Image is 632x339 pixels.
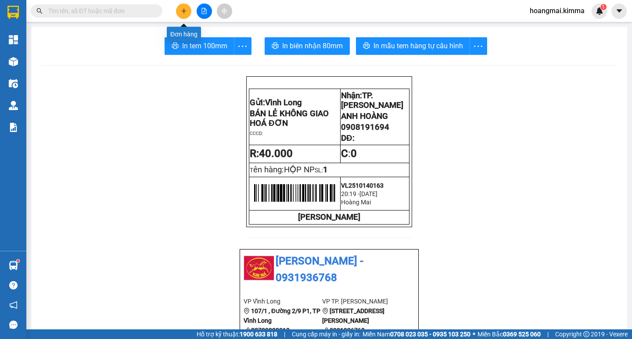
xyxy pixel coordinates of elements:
[253,165,315,175] span: ên hàng:
[341,133,354,143] span: DĐ:
[315,167,323,174] span: SL:
[57,39,127,51] div: 0908191694
[470,37,487,55] button: more
[322,308,328,314] span: environment
[244,327,250,333] span: phone
[341,147,357,160] span: :
[244,308,250,314] span: environment
[341,91,403,110] span: Nhận:
[351,147,357,160] span: 0
[523,5,592,16] span: hoangmai.kimma
[181,8,187,14] span: plus
[356,37,470,55] button: printerIn mẫu tem hàng tự cấu hình
[583,331,589,337] span: copyright
[48,6,152,16] input: Tìm tên, số ĐT hoặc mã đơn
[176,4,191,19] button: plus
[9,281,18,289] span: question-circle
[341,190,359,197] span: 20:19 -
[330,327,365,334] b: 0931936768
[323,165,328,175] span: 1
[322,307,384,324] b: [STREET_ADDRESS][PERSON_NAME]
[341,199,371,206] span: Hoàng Mai
[165,37,234,55] button: printerIn tem 100mm
[251,327,290,334] b: 02703828818
[250,98,302,107] span: Gửi:
[322,327,328,333] span: phone
[600,4,607,10] sup: 1
[265,98,302,107] span: Vĩnh Long
[478,329,541,339] span: Miền Bắc
[341,122,389,132] span: 0908191694
[244,296,322,306] li: VP Vĩnh Long
[373,40,463,51] span: In mẫu tem hàng tự cấu hình
[341,147,348,160] strong: C
[470,41,487,52] span: more
[244,307,320,324] b: 107/1 , Đường 2/9 P1, TP Vĩnh Long
[322,296,401,306] li: VP TP. [PERSON_NAME]
[244,253,415,286] li: [PERSON_NAME] - 0931936768
[284,329,285,339] span: |
[9,321,18,329] span: message
[57,29,127,39] div: ANH HOÀNG
[201,8,207,14] span: file-add
[197,329,277,339] span: Hỗ trợ kỹ thuật:
[17,260,19,262] sup: 1
[182,40,227,51] span: In tem 100mm
[292,329,360,339] span: Cung cấp máy in - giấy in:
[250,109,329,128] span: BÁN LẺ KHÔNG GIAO HOÁ ĐƠN
[272,42,279,50] span: printer
[615,7,623,15] span: caret-down
[284,165,315,175] span: HỘP NP
[9,57,18,66] img: warehouse-icon
[244,253,274,284] img: logo.jpg
[7,8,21,18] span: Gửi:
[341,91,403,110] span: TP. [PERSON_NAME]
[250,147,293,160] strong: R:
[359,190,377,197] span: [DATE]
[9,301,18,309] span: notification
[234,41,251,52] span: more
[221,8,227,14] span: aim
[9,79,18,88] img: warehouse-icon
[298,212,360,222] strong: [PERSON_NAME]
[240,331,277,338] strong: 1900 633 818
[7,29,51,71] div: BÁN LẺ KHÔNG GIAO HOÁ ĐƠN
[596,7,603,15] img: icon-new-feature
[282,40,343,51] span: In biên nhận 80mm
[250,167,315,174] span: T
[7,7,51,29] div: Vĩnh Long
[265,37,350,55] button: printerIn biên nhận 80mm
[547,329,549,339] span: |
[250,131,263,136] span: CCCD:
[234,37,251,55] button: more
[7,6,19,19] img: logo-vxr
[197,4,212,19] button: file-add
[9,261,18,270] img: warehouse-icon
[36,8,43,14] span: search
[341,111,388,121] span: ANH HOÀNG
[363,42,370,50] span: printer
[57,7,127,29] div: TP. [PERSON_NAME]
[217,4,232,19] button: aim
[9,101,18,110] img: warehouse-icon
[473,332,475,336] span: ⚪️
[341,182,384,189] span: VL2510140163
[503,331,541,338] strong: 0369 525 060
[363,329,470,339] span: Miền Nam
[602,4,605,10] span: 1
[611,4,627,19] button: caret-down
[259,147,293,160] span: 40.000
[172,42,179,50] span: printer
[9,35,18,44] img: dashboard-icon
[390,331,470,338] strong: 0708 023 035 - 0935 103 250
[57,8,78,18] span: Nhận:
[9,123,18,132] img: solution-icon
